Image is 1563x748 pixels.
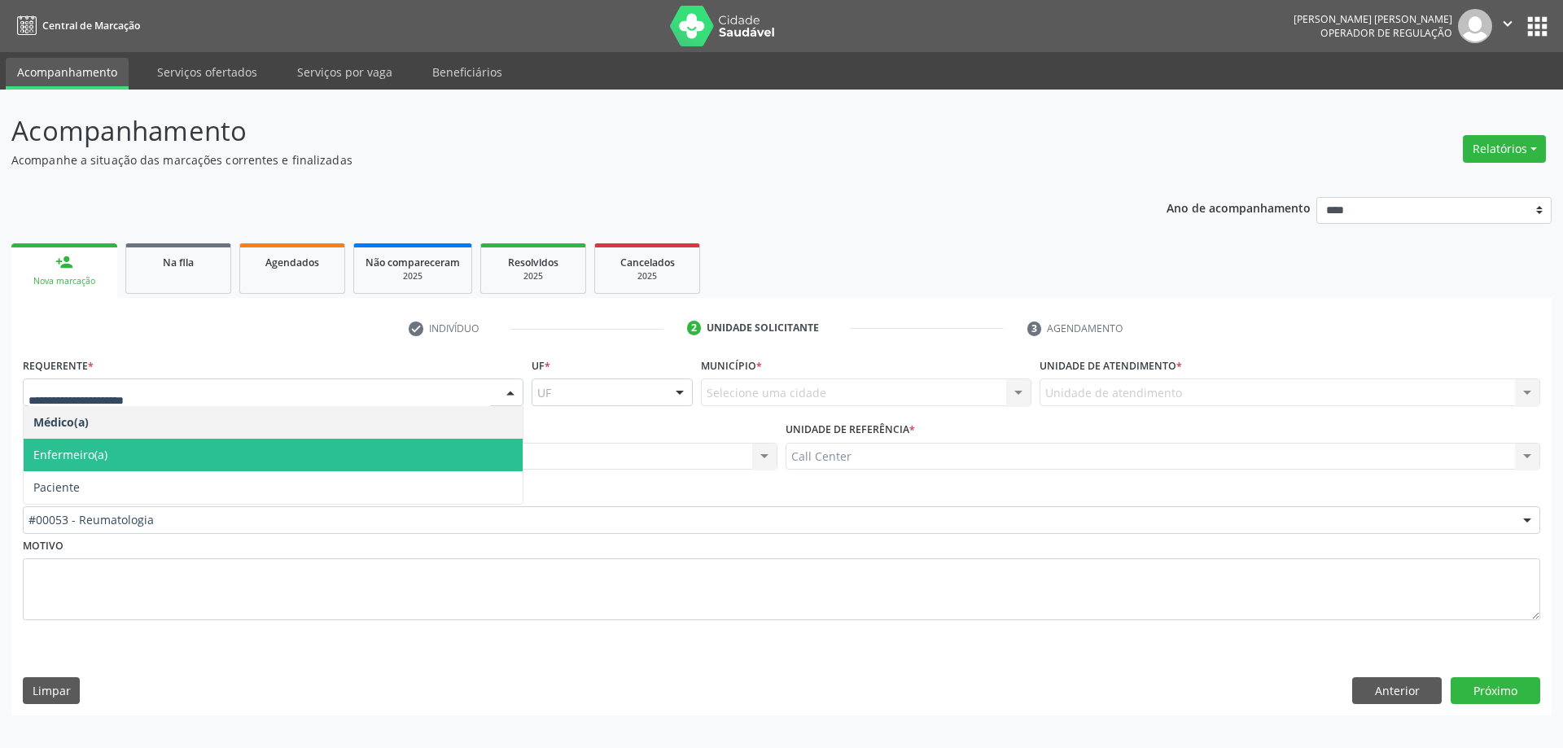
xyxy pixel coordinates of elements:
a: Central de Marcação [11,12,140,39]
div: 2025 [606,270,688,282]
label: Município [701,353,762,378]
button:  [1492,9,1523,43]
span: Na fila [163,256,194,269]
a: Beneficiários [421,58,514,86]
div: [PERSON_NAME] [PERSON_NAME] [1294,12,1452,26]
p: Acompanhe a situação das marcações correntes e finalizadas [11,151,1089,168]
div: 2025 [493,270,574,282]
span: Resolvidos [508,256,558,269]
button: Relatórios [1463,135,1546,163]
label: Unidade de atendimento [1040,353,1182,378]
div: 2 [687,321,702,335]
label: Requerente [23,353,94,378]
span: Cancelados [620,256,675,269]
label: UF [532,353,550,378]
span: UF [537,384,551,401]
span: Central de Marcação [42,19,140,33]
label: Unidade de referência [786,418,915,443]
button: Limpar [23,677,80,705]
button: Próximo [1451,677,1540,705]
div: Nova marcação [23,275,106,287]
span: Médico(a) [33,414,89,430]
p: Acompanhamento [11,111,1089,151]
p: Ano de acompanhamento [1167,197,1311,217]
span: Não compareceram [366,256,460,269]
span: Paciente [33,479,80,495]
div: Unidade solicitante [707,321,819,335]
button: Anterior [1352,677,1442,705]
a: Acompanhamento [6,58,129,90]
span: Enfermeiro(a) [33,447,107,462]
label: Motivo [23,534,63,559]
img: img [1458,9,1492,43]
span: #00053 - Reumatologia [28,512,1507,528]
div: person_add [55,253,73,271]
a: Serviços por vaga [286,58,404,86]
i:  [1499,15,1517,33]
a: Serviços ofertados [146,58,269,86]
span: Operador de regulação [1320,26,1452,40]
div: 2025 [366,270,460,282]
span: Agendados [265,256,319,269]
button: apps [1523,12,1552,41]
